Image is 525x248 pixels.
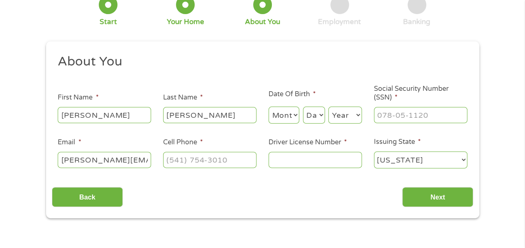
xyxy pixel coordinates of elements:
[167,17,204,27] div: Your Home
[163,138,203,147] label: Cell Phone
[163,93,203,102] label: Last Name
[269,90,316,99] label: Date Of Birth
[374,85,467,102] label: Social Security Number (SSN)
[163,152,256,168] input: (541) 754-3010
[52,187,123,207] input: Back
[100,17,117,27] div: Start
[58,93,98,102] label: First Name
[403,17,430,27] div: Banking
[245,17,280,27] div: About You
[374,138,421,146] label: Issuing State
[163,107,256,123] input: Smith
[374,107,467,123] input: 078-05-1120
[58,152,151,168] input: john@gmail.com
[402,187,473,207] input: Next
[318,17,361,27] div: Employment
[58,53,461,70] h2: About You
[58,138,81,147] label: Email
[269,138,347,147] label: Driver License Number
[58,107,151,123] input: John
